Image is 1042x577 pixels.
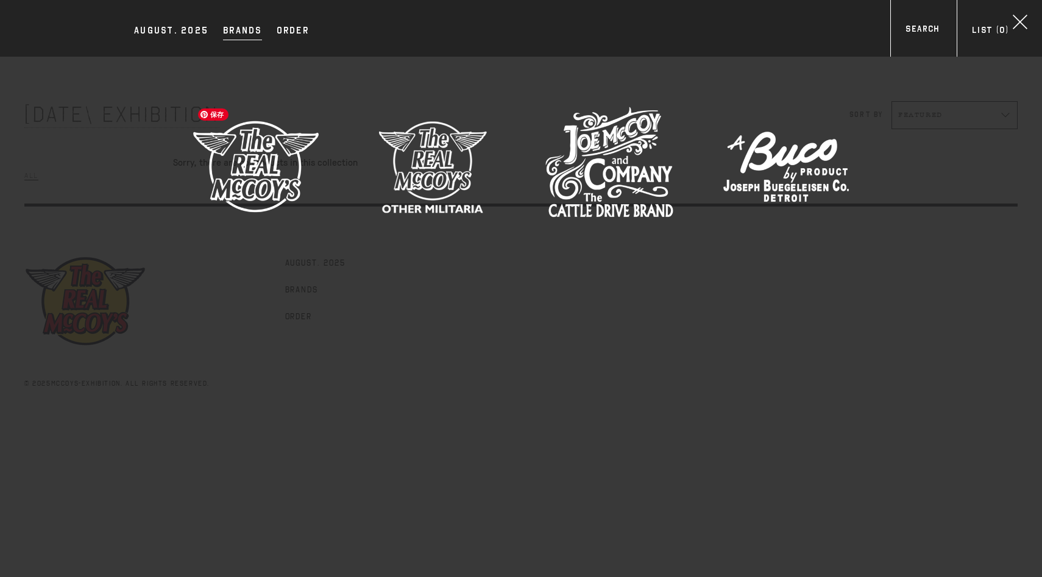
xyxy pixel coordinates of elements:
div: Brands [223,23,262,40]
a: Search [890,23,954,39]
a: Order [271,23,315,40]
img: menu_joe-mccoy_500x.png [545,102,673,230]
div: Order [277,23,309,40]
a: AUGUST. 2025 [128,23,214,40]
div: Search [906,23,939,39]
a: List (0) [957,24,1024,40]
img: menu_buco_500x.png [722,102,850,230]
span: 保存 [198,108,229,121]
img: menu_other-militaria_500x.png [369,102,497,230]
img: menu_the-real-mccoys_500x.png [192,102,320,230]
div: AUGUST. 2025 [134,23,208,40]
div: List ( ) [972,24,1008,40]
